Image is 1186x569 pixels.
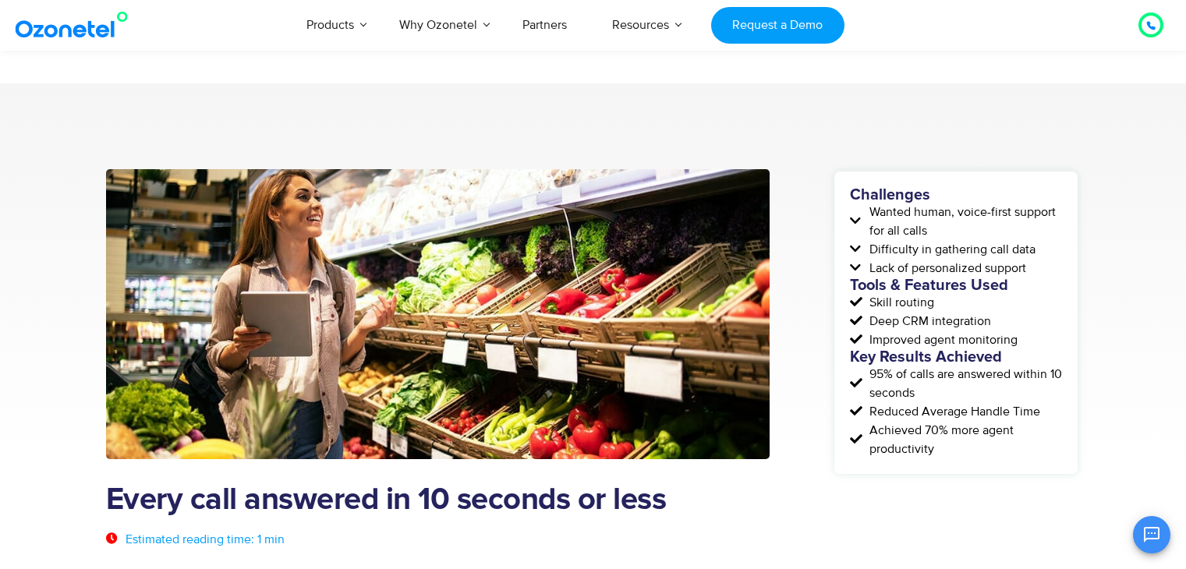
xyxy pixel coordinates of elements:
[866,293,934,312] span: Skill routing
[866,402,1040,421] span: Reduced Average Handle Time
[1133,516,1170,553] button: Open chat
[850,187,1062,203] h5: Challenges
[257,532,285,547] span: 1 min
[850,277,1062,293] h5: Tools & Features Used
[866,421,1062,458] span: Achieved 70% more agent productivity
[126,532,254,547] span: Estimated reading time:
[106,482,770,518] h1: Every call answered in 10 seconds or less
[866,259,1026,277] span: Lack of personalized support
[866,240,1036,259] span: Difficulty in gathering call data
[866,203,1062,240] span: Wanted human, voice-first support for all calls
[866,330,1018,349] span: Improved agent monitoring
[866,365,1062,402] span: 95% of calls are answered within 10 seconds
[711,7,844,44] a: Request a Demo
[866,312,991,330] span: Deep CRM integration
[850,349,1062,365] h5: Key Results Achieved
